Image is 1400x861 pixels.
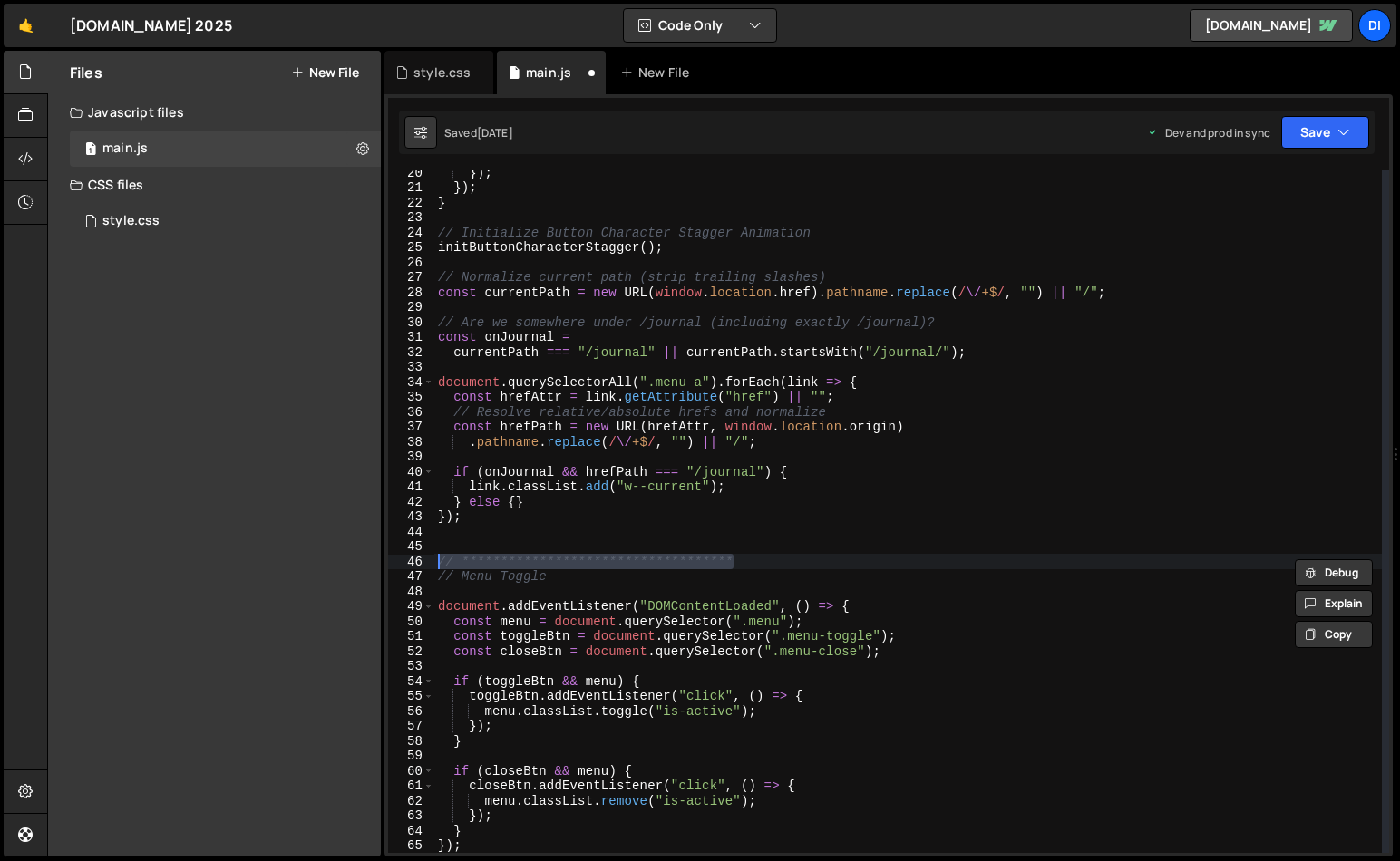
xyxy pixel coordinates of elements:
div: 26 [388,256,434,271]
span: 1 [85,143,96,158]
div: 64 [388,824,434,839]
div: 40 [388,465,434,480]
div: [DATE] [477,125,513,140]
div: 16756/45765.js [70,131,381,167]
div: style.css [413,63,471,82]
div: 25 [388,240,434,256]
div: New File [620,63,696,82]
div: 57 [388,719,434,734]
div: 52 [388,644,434,660]
div: 21 [388,180,434,196]
div: main.js [526,63,571,82]
button: Debug [1295,559,1373,586]
div: 44 [388,525,434,540]
button: Save [1281,116,1369,149]
div: 58 [388,734,434,750]
div: 42 [388,495,434,510]
div: 35 [388,390,434,405]
div: 38 [388,435,434,450]
div: 43 [388,509,434,525]
div: 29 [388,300,434,315]
div: 41 [388,479,434,495]
a: Di [1358,9,1391,42]
a: [DOMAIN_NAME] [1190,9,1353,42]
a: 🤙 [4,4,48,47]
button: New File [291,65,359,80]
div: CSS files [48,167,381,203]
div: 16756/45766.css [70,203,381,239]
div: 47 [388,569,434,585]
div: Javascript files [48,94,381,131]
div: main.js [102,140,148,157]
div: 60 [388,764,434,779]
div: 61 [388,779,434,794]
div: 33 [388,360,434,375]
div: 59 [388,749,434,764]
div: 65 [388,838,434,854]
div: Saved [444,125,513,140]
div: 28 [388,285,434,301]
div: 56 [388,704,434,720]
div: 30 [388,315,434,331]
div: 51 [388,629,434,644]
button: Copy [1295,621,1373,648]
div: 20 [388,166,434,181]
div: [DOMAIN_NAME] 2025 [70,15,232,36]
div: 37 [388,420,434,435]
div: 63 [388,808,434,824]
div: 62 [388,794,434,809]
div: 22 [388,196,434,211]
div: 39 [388,450,434,465]
div: 55 [388,689,434,704]
div: style.css [102,213,160,229]
div: 45 [388,539,434,555]
div: 48 [388,585,434,600]
div: 50 [388,614,434,630]
div: 49 [388,599,434,614]
div: 46 [388,555,434,570]
h2: Files [70,63,102,82]
div: 24 [388,226,434,241]
button: Code Only [624,9,776,42]
div: 36 [388,405,434,421]
div: 54 [388,674,434,690]
div: 27 [388,270,434,285]
div: Dev and prod in sync [1147,125,1270,140]
div: 31 [388,330,434,345]
div: 34 [388,375,434,391]
button: Explain [1295,590,1373,617]
div: 32 [388,345,434,361]
div: 23 [388,210,434,226]
div: 53 [388,659,434,674]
